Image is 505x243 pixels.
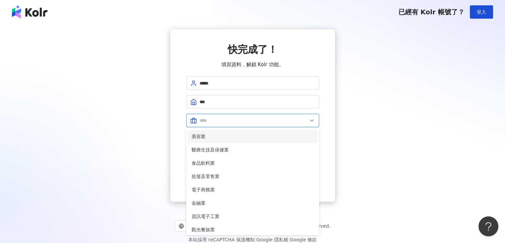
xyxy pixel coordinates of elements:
[12,5,47,19] img: logo
[179,221,212,231] div: 繁體中文
[478,216,498,236] iframe: Help Scout Beacon - Open
[221,61,284,69] span: 填寫資料，解鎖 Kolr 功能。
[192,146,314,153] span: 醫療生技及保健業
[290,237,317,242] a: Google 條款
[255,237,256,242] span: |
[228,44,278,55] span: 快完成了！
[398,8,464,16] span: 已經有 Kolr 帳號了？
[192,213,314,220] span: 資訊電子工業
[192,226,314,233] span: 觀光餐旅業
[470,5,493,19] button: 登入
[192,199,314,207] span: 金融業
[192,159,314,167] span: 食品飲料業
[477,9,486,15] span: 登入
[192,173,314,180] span: 批發及零售業
[192,186,314,193] span: 電子商務業
[256,237,288,242] a: Google 隱私權
[192,133,314,140] span: 美容業
[288,237,290,242] span: |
